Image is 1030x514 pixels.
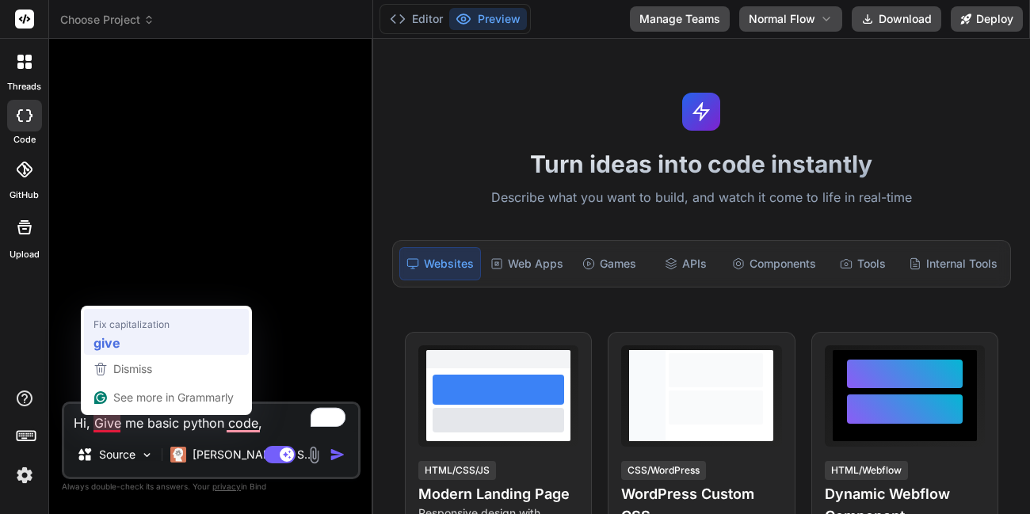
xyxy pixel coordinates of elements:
[193,447,311,463] p: [PERSON_NAME] 4 S..
[484,247,570,280] div: Web Apps
[62,479,360,494] p: Always double-check its answers. Your in Bind
[739,6,842,32] button: Normal Flow
[383,8,449,30] button: Editor
[418,461,496,480] div: HTML/CSS/JS
[330,447,345,463] img: icon
[826,247,899,280] div: Tools
[64,404,358,432] textarea: To enrich screen reader interactions, please activate Accessibility in Grammarly extension settings
[305,446,323,464] img: attachment
[10,248,40,261] label: Upload
[399,247,481,280] div: Websites
[7,80,41,93] label: threads
[630,6,730,32] button: Manage Teams
[825,461,908,480] div: HTML/Webflow
[11,462,38,489] img: settings
[383,150,1020,178] h1: Turn ideas into code instantly
[573,247,647,280] div: Games
[60,12,154,28] span: Choose Project
[383,188,1020,208] p: Describe what you want to build, and watch it come to life in real-time
[418,483,578,505] h4: Modern Landing Page
[902,247,1004,280] div: Internal Tools
[621,461,706,480] div: CSS/WordPress
[951,6,1023,32] button: Deploy
[726,247,822,280] div: Components
[140,448,154,462] img: Pick Models
[170,447,186,463] img: Claude 4 Sonnet
[449,8,527,30] button: Preview
[10,188,39,202] label: GitHub
[212,482,241,491] span: privacy
[13,133,36,147] label: code
[852,6,941,32] button: Download
[649,247,723,280] div: APIs
[99,447,135,463] p: Source
[749,11,815,27] span: Normal Flow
